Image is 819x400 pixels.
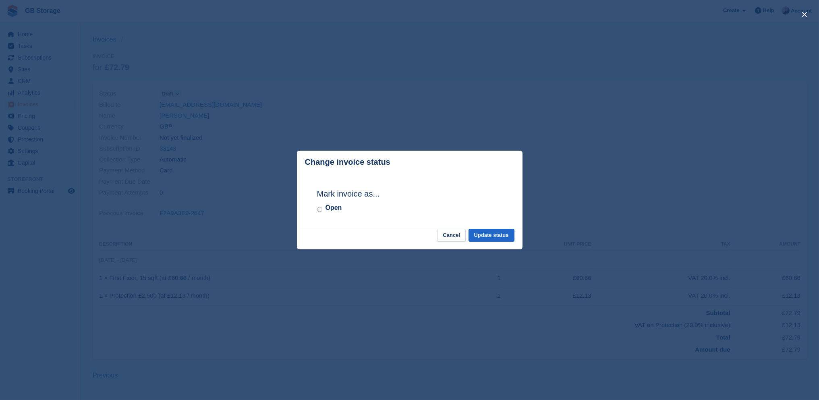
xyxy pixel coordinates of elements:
[798,8,811,21] button: close
[305,158,390,167] p: Change invoice status
[326,203,342,213] label: Open
[437,229,466,242] button: Cancel
[317,188,502,200] h2: Mark invoice as...
[469,229,514,242] button: Update status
